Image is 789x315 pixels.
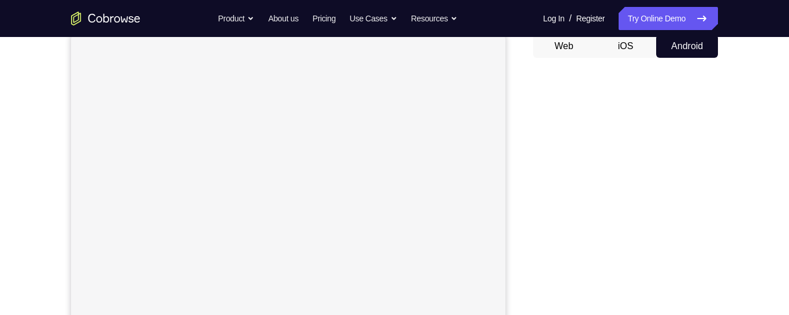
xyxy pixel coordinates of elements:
button: Android [656,35,718,58]
span: / [569,12,571,25]
a: Go to the home page [71,12,140,25]
button: Use Cases [349,7,397,30]
button: Resources [411,7,458,30]
button: Product [218,7,255,30]
a: Register [576,7,605,30]
button: Web [533,35,595,58]
a: Log In [543,7,564,30]
button: iOS [595,35,657,58]
a: Pricing [312,7,336,30]
a: Try Online Demo [619,7,718,30]
a: About us [268,7,298,30]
